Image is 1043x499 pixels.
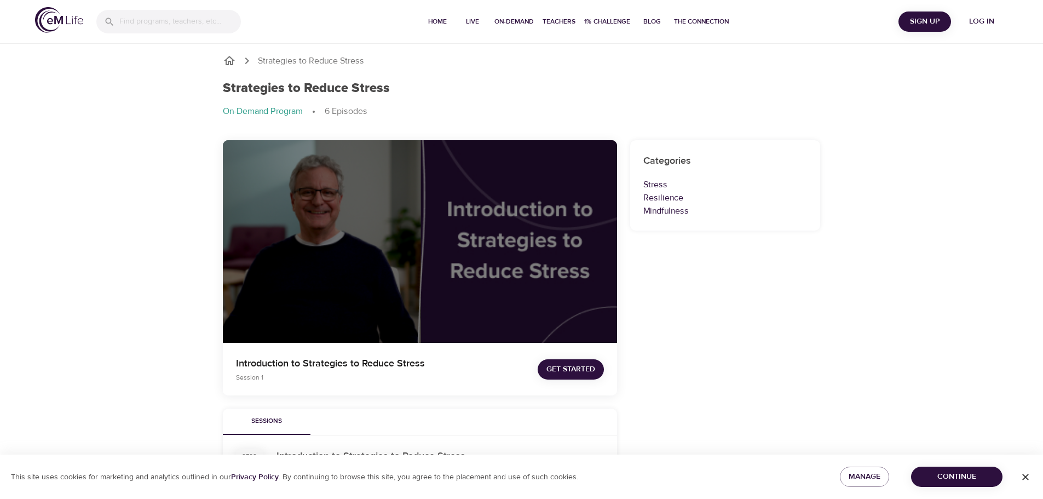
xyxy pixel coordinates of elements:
[223,105,303,118] p: On-Demand Program
[546,363,595,376] span: Get Started
[119,10,241,33] input: Find programs, teachers, etc...
[840,467,889,487] button: Manage
[920,470,994,484] span: Continue
[223,54,821,67] nav: breadcrumb
[538,359,604,380] button: Get Started
[223,105,821,118] nav: breadcrumb
[960,15,1004,28] span: Log in
[229,416,304,427] span: Sessions
[424,16,451,27] span: Home
[223,81,390,96] h1: Strategies to Reduce Stress
[911,467,1002,487] button: Continue
[584,16,630,27] span: 1% Challenge
[643,178,808,191] p: Stress
[643,153,808,169] h6: Categories
[231,472,279,482] a: Privacy Policy
[543,16,575,27] span: Teachers
[325,105,367,118] p: 6 Episodes
[35,7,83,33] img: logo
[849,470,880,484] span: Manage
[236,356,509,371] p: Introduction to Strategies to Reduce Stress
[276,449,465,464] h6: Introduction to Strategies to Reduce Stress
[258,55,364,67] p: Strategies to Reduce Stress
[639,16,665,27] span: Blog
[674,16,729,27] span: The Connection
[494,16,534,27] span: On-Demand
[242,452,257,461] div: Sess
[459,16,486,27] span: Live
[955,12,1008,32] button: Log in
[643,204,808,217] p: Mindfulness
[898,12,951,32] button: Sign Up
[903,15,947,28] span: Sign Up
[643,191,808,204] p: Resilience
[236,372,509,382] p: Session 1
